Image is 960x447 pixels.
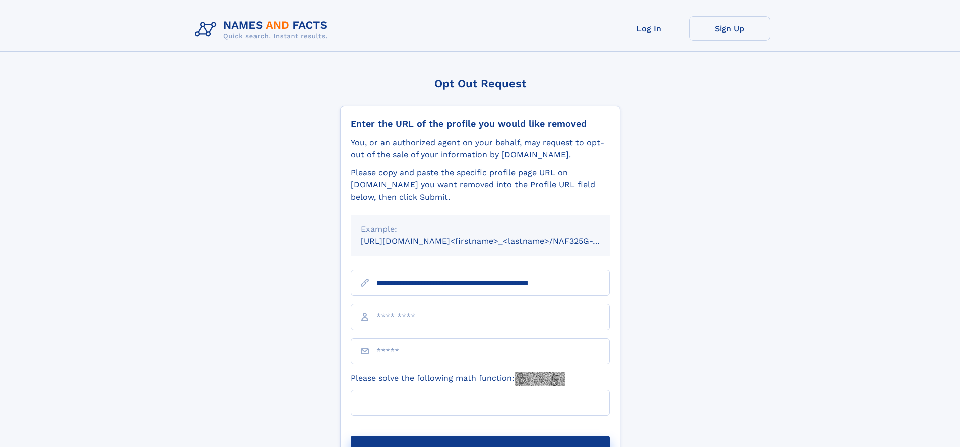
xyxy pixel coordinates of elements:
div: Example: [361,223,600,235]
a: Sign Up [689,16,770,41]
a: Log In [609,16,689,41]
label: Please solve the following math function: [351,372,565,386]
div: You, or an authorized agent on your behalf, may request to opt-out of the sale of your informatio... [351,137,610,161]
small: [URL][DOMAIN_NAME]<firstname>_<lastname>/NAF325G-xxxxxxxx [361,236,629,246]
div: Please copy and paste the specific profile page URL on [DOMAIN_NAME] you want removed into the Pr... [351,167,610,203]
div: Opt Out Request [340,77,620,90]
div: Enter the URL of the profile you would like removed [351,118,610,130]
img: Logo Names and Facts [190,16,336,43]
